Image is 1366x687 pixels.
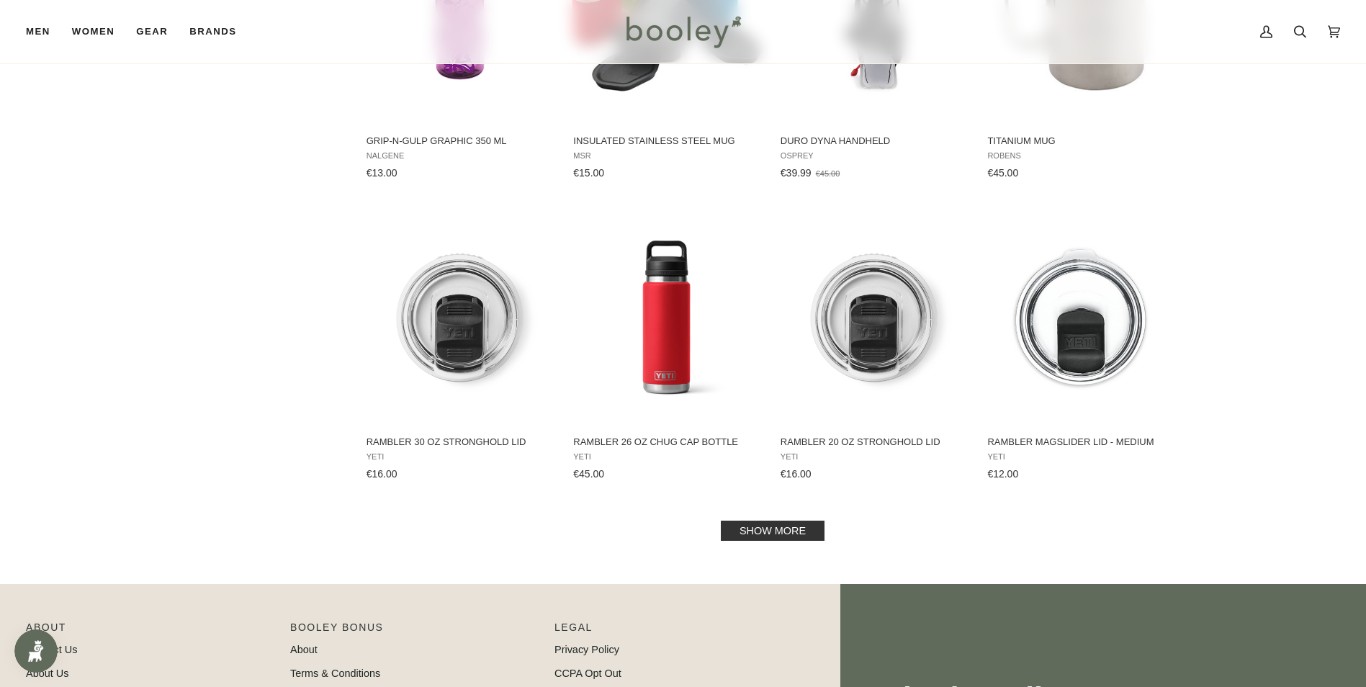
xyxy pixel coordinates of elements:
span: €45.00 [573,468,604,480]
span: Duro Dyna Handheld [781,135,967,148]
span: Insulated Stainless Steel Mug [573,135,760,148]
span: YETI [573,452,760,462]
span: MSR [573,151,760,161]
span: Titanium Mug [987,135,1174,148]
span: YETI [781,452,967,462]
span: YETI [367,452,553,462]
a: CCPA Opt Out [554,668,621,679]
span: €12.00 [987,468,1018,480]
span: Rambler Magslider Lid - Medium [987,436,1174,449]
span: €16.00 [367,468,397,480]
div: Pagination [367,525,1179,536]
img: Yeti Rambler Magslider Lid - Medium - Booley Galway [985,222,1176,413]
a: About [290,644,318,655]
a: Rambler 30 oz Stronghold Lid [364,209,555,485]
span: €13.00 [367,167,397,179]
span: €45.00 [987,167,1018,179]
span: €16.00 [781,468,812,480]
a: Show more [721,521,824,541]
iframe: Button to open loyalty program pop-up [14,629,58,673]
span: Women [72,24,114,39]
img: Yeti Rambler 30 oz Stronghold Lid - Booley Galway [364,222,555,413]
span: Rambler 20 oz Stronghold Lid [781,436,967,449]
p: Pipeline_Footer Main [26,620,276,642]
a: Terms & Conditions [290,668,380,679]
a: Rambler Magslider Lid - Medium [985,209,1176,485]
span: €39.99 [781,167,812,179]
span: Robens [987,151,1174,161]
a: Privacy Policy [554,644,619,655]
span: Gear [136,24,168,39]
p: Booley Bonus [290,620,540,642]
img: Yeti Rambler 20 oz Stronghold Lid - Booley Galway [778,222,969,413]
p: Pipeline_Footer Sub [554,620,804,642]
span: Brands [189,24,236,39]
img: Booley [620,11,746,53]
span: Grip-N-Gulp Graphic 350 ml [367,135,553,148]
span: €15.00 [573,167,604,179]
span: Rambler 30 oz Stronghold Lid [367,436,553,449]
a: Rambler 26 oz Chug Cap Bottle [571,209,762,485]
a: Rambler 20 oz Stronghold Lid [778,209,969,485]
span: Men [26,24,50,39]
a: About Us [26,668,68,679]
span: Nalgene [367,151,553,161]
span: €45.00 [816,169,840,178]
span: Osprey [781,151,967,161]
span: YETI [987,452,1174,462]
span: Rambler 26 oz Chug Cap Bottle [573,436,760,449]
